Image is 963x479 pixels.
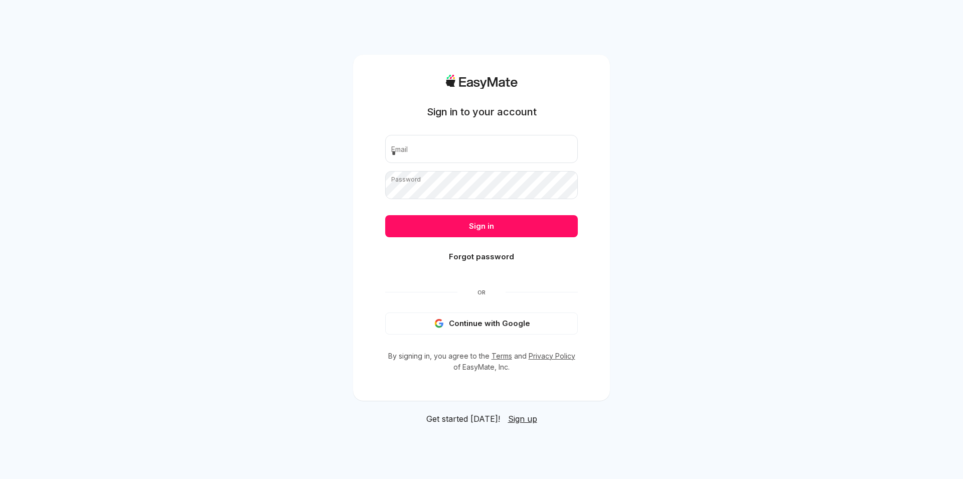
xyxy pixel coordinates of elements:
[427,105,537,119] h1: Sign in to your account
[385,312,578,335] button: Continue with Google
[529,352,575,360] a: Privacy Policy
[385,351,578,373] p: By signing in, you agree to the and of EasyMate, Inc.
[457,288,506,296] span: Or
[508,413,537,425] a: Sign up
[492,352,512,360] a: Terms
[385,215,578,237] button: Sign in
[508,414,537,424] span: Sign up
[426,413,500,425] span: Get started [DATE]!
[385,246,578,268] button: Forgot password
